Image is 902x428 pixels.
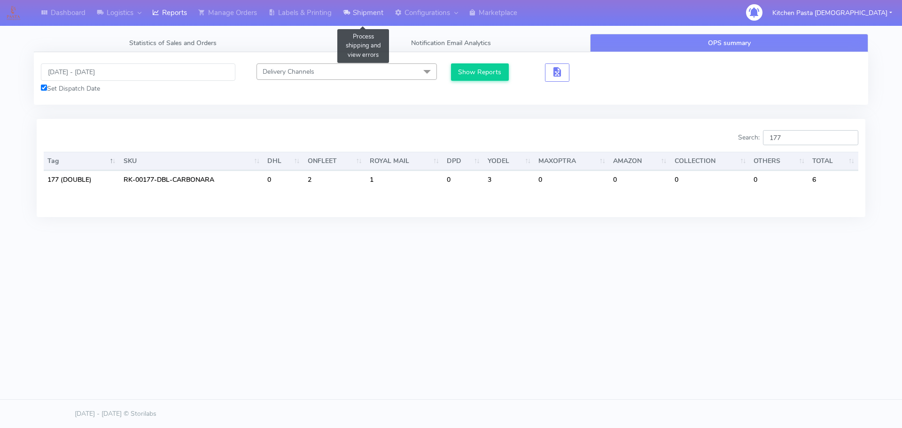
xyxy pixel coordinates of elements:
[129,39,217,47] span: Statistics of Sales and Orders
[264,171,303,188] td: 0
[443,152,484,171] th: DPD : activate to sort column ascending
[264,152,303,171] th: DHL : activate to sort column ascending
[34,34,868,52] ul: Tabs
[120,152,264,171] th: SKU: activate to sort column ascending
[263,67,314,76] span: Delivery Channels
[304,152,366,171] th: ONFLEET : activate to sort column ascending
[484,152,535,171] th: YODEL : activate to sort column ascending
[366,171,443,188] td: 1
[750,171,809,188] td: 0
[809,171,858,188] td: 6
[41,63,235,81] input: Pick the Daterange
[738,130,858,145] label: Search:
[671,152,750,171] th: COLLECTION : activate to sort column ascending
[708,39,751,47] span: OPS summary
[609,152,671,171] th: AMAZON : activate to sort column ascending
[671,171,750,188] td: 0
[443,171,484,188] td: 0
[451,63,509,81] button: Show Reports
[535,171,609,188] td: 0
[809,152,858,171] th: TOTAL : activate to sort column ascending
[44,152,120,171] th: Tag: activate to sort column descending
[366,152,443,171] th: ROYAL MAIL : activate to sort column ascending
[41,84,235,93] div: Set Dispatch Date
[535,152,609,171] th: MAXOPTRA : activate to sort column ascending
[750,152,809,171] th: OTHERS : activate to sort column ascending
[609,171,671,188] td: 0
[44,171,120,188] td: 177 (DOUBLE)
[484,171,535,188] td: 3
[120,171,264,188] td: RK-00177-DBL-CARBONARA
[411,39,491,47] span: Notification Email Analytics
[763,130,858,145] input: Search:
[765,3,899,23] button: Kitchen Pasta [DEMOGRAPHIC_DATA]
[304,171,366,188] td: 2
